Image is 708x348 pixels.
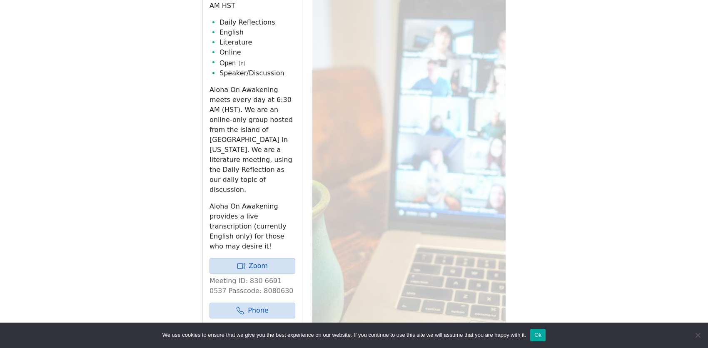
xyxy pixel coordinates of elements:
[209,258,295,274] a: Zoom
[219,27,295,37] li: English
[219,17,295,27] li: Daily Reflections
[219,37,295,47] li: Literature
[219,47,295,57] li: Online
[219,58,236,68] span: Open
[219,58,244,68] button: Open
[209,85,295,195] p: Aloha On Awakening meets every day at 6:30 AM (HST). We are an online-only group hosted from the ...
[162,331,526,339] span: We use cookies to ensure that we give you the best experience on our website. If you continue to ...
[209,276,295,296] p: Meeting ID: 830 6691 0537 Passcode: 8080630
[530,329,546,341] button: Ok
[209,303,295,318] a: Phone
[693,331,702,339] span: No
[219,68,295,78] li: Speaker/Discussion
[209,201,295,251] p: Aloha On Awakening provides a live transcription (currently English only) for those who may desir...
